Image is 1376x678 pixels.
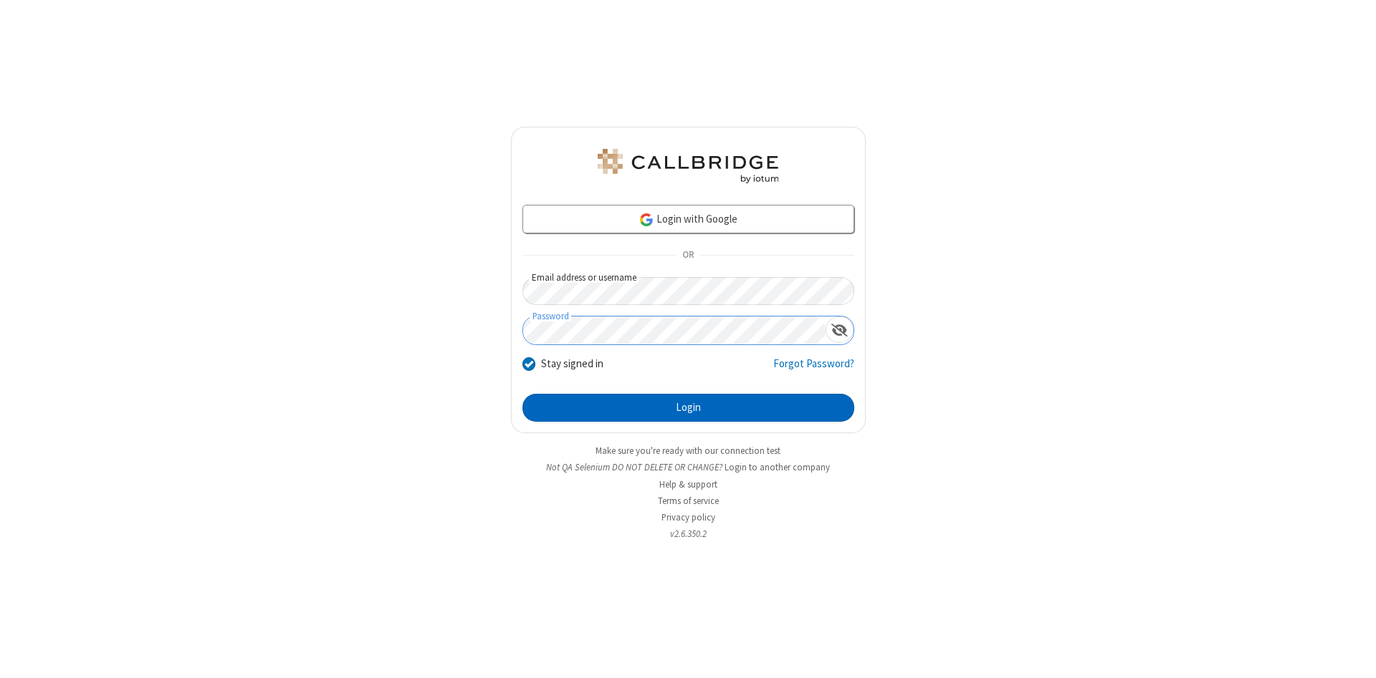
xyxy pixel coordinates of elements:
a: Make sure you're ready with our connection test [596,445,780,457]
input: Email address or username [522,277,854,305]
span: OR [677,246,699,266]
a: Terms of service [658,495,719,507]
button: Login to another company [725,460,830,474]
button: Login [522,394,854,422]
iframe: Chat [1340,641,1365,668]
input: Password [523,316,826,344]
img: google-icon.png [639,212,654,228]
li: v2.6.350.2 [511,527,866,541]
li: Not QA Selenium DO NOT DELETE OR CHANGE? [511,460,866,474]
div: Show password [826,316,854,343]
label: Stay signed in [541,356,603,372]
a: Login with Google [522,205,854,233]
a: Forgot Password? [773,356,854,383]
img: QA Selenium DO NOT DELETE OR CHANGE [595,149,781,183]
a: Help & support [659,478,717,490]
a: Privacy policy [661,511,715,523]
